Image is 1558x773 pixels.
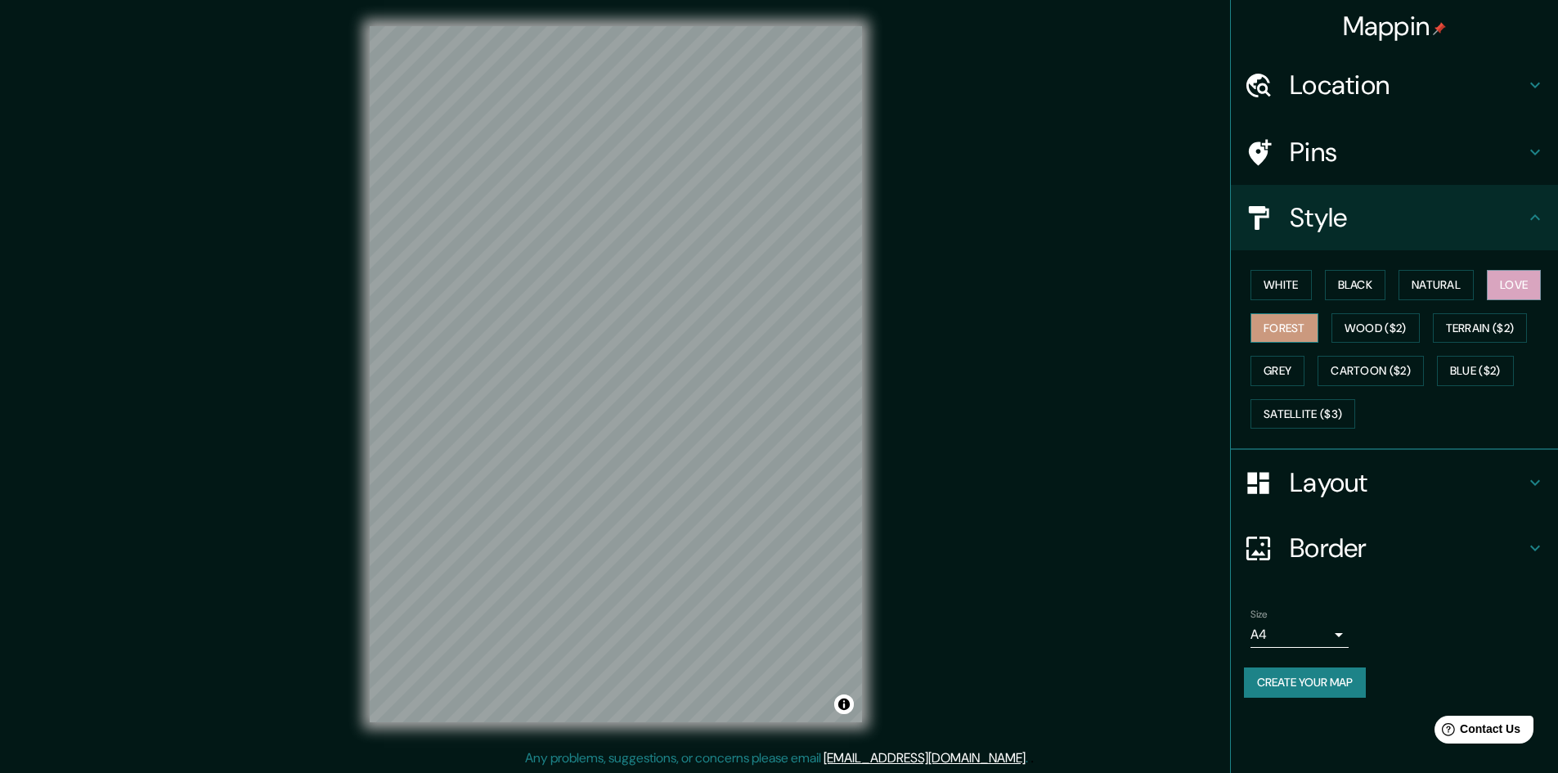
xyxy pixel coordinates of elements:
label: Size [1250,608,1268,622]
button: Toggle attribution [834,694,854,714]
a: [EMAIL_ADDRESS][DOMAIN_NAME] [824,749,1026,766]
button: White [1250,270,1312,300]
h4: Location [1290,69,1525,101]
div: A4 [1250,622,1349,648]
button: Black [1325,270,1386,300]
p: Any problems, suggestions, or concerns please email . [525,748,1028,768]
button: Satellite ($3) [1250,399,1355,429]
h4: Border [1290,532,1525,564]
button: Forest [1250,313,1318,344]
button: Blue ($2) [1437,356,1514,386]
div: Pins [1231,119,1558,185]
div: Location [1231,52,1558,118]
h4: Style [1290,201,1525,234]
button: Love [1487,270,1541,300]
button: Create your map [1244,667,1366,698]
button: Grey [1250,356,1304,386]
button: Terrain ($2) [1433,313,1528,344]
img: pin-icon.png [1433,22,1446,35]
div: Style [1231,185,1558,250]
button: Wood ($2) [1331,313,1420,344]
h4: Mappin [1343,10,1447,43]
canvas: Map [370,26,862,722]
iframe: Help widget launcher [1412,709,1540,755]
div: Border [1231,515,1558,581]
div: . [1030,748,1034,768]
div: . [1028,748,1030,768]
button: Cartoon ($2) [1318,356,1424,386]
h4: Pins [1290,136,1525,169]
div: Layout [1231,450,1558,515]
button: Natural [1399,270,1474,300]
h4: Layout [1290,466,1525,499]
